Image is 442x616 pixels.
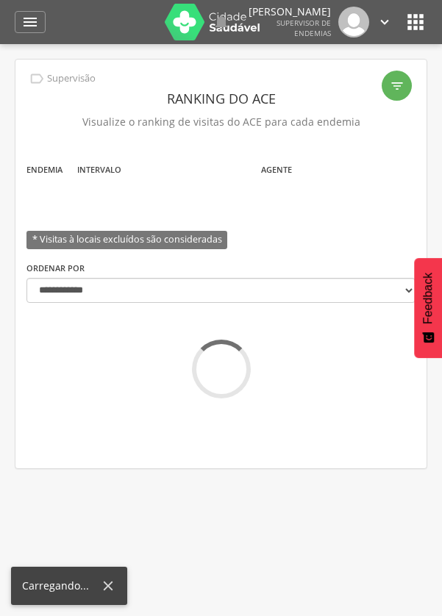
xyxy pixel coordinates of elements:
p: Visualize o ranking de visitas do ACE para cada endemia [26,112,416,132]
i:  [377,14,393,30]
span: Supervisor de Endemias [277,18,331,38]
i:  [213,13,230,31]
span: Feedback [421,273,435,324]
i:  [29,71,45,87]
div: Carregando... [22,579,100,593]
i:  [21,13,39,31]
button: Feedback - Mostrar pesquisa [414,258,442,358]
a:  [213,7,230,37]
p: [PERSON_NAME] [249,7,331,17]
i:  [404,10,427,34]
label: Agente [261,164,292,176]
p: Supervisão [47,73,96,85]
label: Intervalo [77,164,121,176]
label: Endemia [26,164,63,176]
div: Filtro [382,71,412,101]
a:  [15,11,46,33]
a:  [377,7,393,37]
label: Ordenar por [26,262,85,274]
i:  [390,79,404,93]
span: * Visitas à locais excluídos são consideradas [26,231,227,249]
header: Ranking do ACE [26,85,416,112]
